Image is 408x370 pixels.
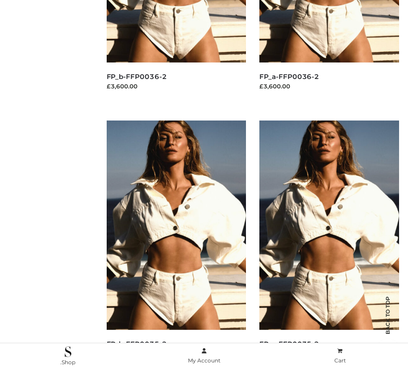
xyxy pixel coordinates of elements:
a: FP_b-FFP0036-2 [107,72,167,81]
span: My Account [188,357,221,364]
div: £3,600.00 [259,82,399,91]
a: My Account [136,346,272,366]
a: FP_b-FFP0035-2 [107,340,167,348]
a: Cart [272,346,408,366]
a: FP_a-FFP0036-2 [259,72,319,81]
span: Back to top [377,312,399,334]
div: £3,600.00 [107,82,246,91]
img: .Shop [65,346,71,357]
span: Cart [334,357,346,364]
span: .Shop [60,359,75,366]
a: FP_a-FFP0035-2 [259,340,319,348]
